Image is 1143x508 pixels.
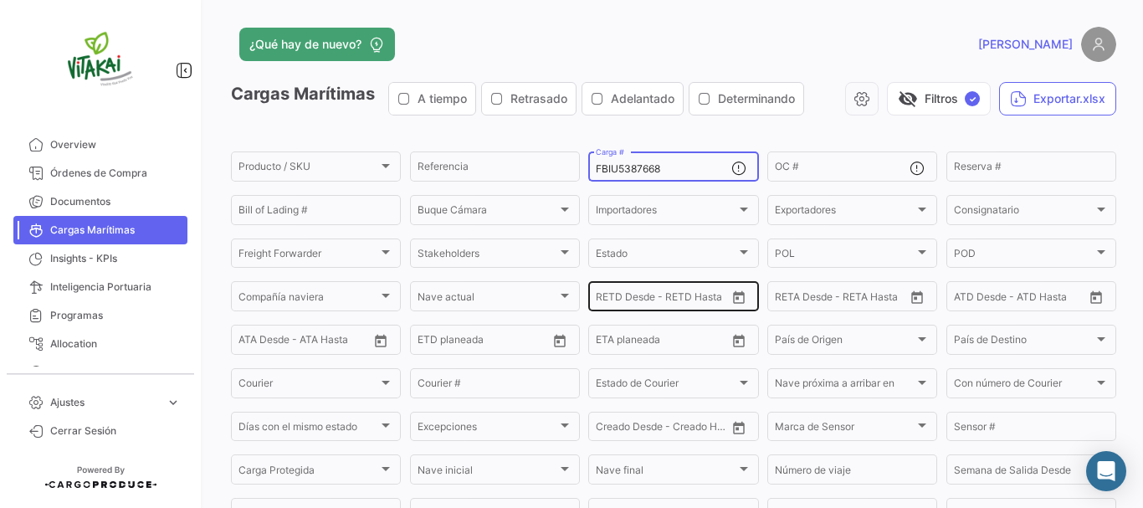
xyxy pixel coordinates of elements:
[59,20,142,104] img: vitakai.png
[50,137,181,152] span: Overview
[638,336,700,348] input: Hasta
[13,301,187,330] a: Programas
[954,293,1007,305] input: ATD Desde
[238,163,378,175] span: Producto / SKU
[1018,293,1080,305] input: ATD Hasta
[1086,451,1126,491] div: Abrir Intercom Messenger
[965,91,980,106] span: ✓
[582,83,683,115] button: Adelantado
[775,250,915,262] span: POL
[13,159,187,187] a: Órdenes de Compra
[50,280,181,295] span: Inteligencia Portuaria
[301,336,363,348] input: ATA Hasta
[238,423,378,435] span: Días con el mismo estado
[50,308,181,323] span: Programas
[726,415,751,440] button: Open calendar
[596,467,736,479] span: Nave final
[50,251,181,266] span: Insights - KPIs
[638,293,700,305] input: Hasta
[596,293,626,305] input: Desde
[13,216,187,244] a: Cargas Marítimas
[166,395,181,410] span: expand_more
[775,380,915,392] span: Nave próxima a arribar en
[611,90,674,107] span: Adelantado
[418,250,557,262] span: Stakeholders
[13,273,187,301] a: Inteligencia Portuaria
[775,423,915,435] span: Marca de Sensor
[1084,285,1109,310] button: Open calendar
[13,358,187,387] a: Courier
[238,293,378,305] span: Compañía naviera
[13,131,187,159] a: Overview
[954,250,1094,262] span: POD
[596,423,653,435] input: Creado Desde
[954,336,1094,348] span: País de Destino
[510,90,567,107] span: Retrasado
[775,336,915,348] span: País de Origen
[238,250,378,262] span: Freight Forwarder
[249,36,361,53] span: ¿Qué hay de nuevo?
[13,330,187,358] a: Allocation
[13,244,187,273] a: Insights - KPIs
[596,250,736,262] span: Estado
[231,82,809,115] h3: Cargas Marítimas
[898,89,918,109] span: visibility_off
[954,207,1094,218] span: Consignatario
[239,28,395,61] button: ¿Qué hay de nuevo?
[418,293,557,305] span: Nave actual
[238,467,378,479] span: Carga Protegida
[50,423,181,439] span: Cerrar Sesión
[238,336,290,348] input: ATA Desde
[418,207,557,218] span: Buque Cámara
[418,336,448,348] input: Desde
[726,328,751,353] button: Open calendar
[418,423,557,435] span: Excepciones
[50,365,181,380] span: Courier
[459,336,521,348] input: Hasta
[726,285,751,310] button: Open calendar
[238,380,378,392] span: Courier
[664,423,726,435] input: Creado Hasta
[547,328,572,353] button: Open calendar
[50,336,181,351] span: Allocation
[418,90,467,107] span: A tiempo
[13,187,187,216] a: Documentos
[978,36,1073,53] span: [PERSON_NAME]
[50,166,181,181] span: Órdenes de Compra
[50,223,181,238] span: Cargas Marítimas
[689,83,803,115] button: Determinando
[775,207,915,218] span: Exportadores
[389,83,475,115] button: A tiempo
[817,293,879,305] input: Hasta
[905,285,930,310] button: Open calendar
[1081,27,1116,62] img: placeholder-user.png
[887,82,991,115] button: visibility_offFiltros✓
[718,90,795,107] span: Determinando
[954,467,1094,479] span: Semana de Salida Desde
[954,380,1094,392] span: Con número de Courier
[50,395,159,410] span: Ajustes
[596,380,736,392] span: Estado de Courier
[775,293,805,305] input: Desde
[999,82,1116,115] button: Exportar.xlsx
[368,328,393,353] button: Open calendar
[596,207,736,218] span: Importadores
[418,467,557,479] span: Nave inicial
[50,194,181,209] span: Documentos
[482,83,576,115] button: Retrasado
[596,336,626,348] input: Desde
